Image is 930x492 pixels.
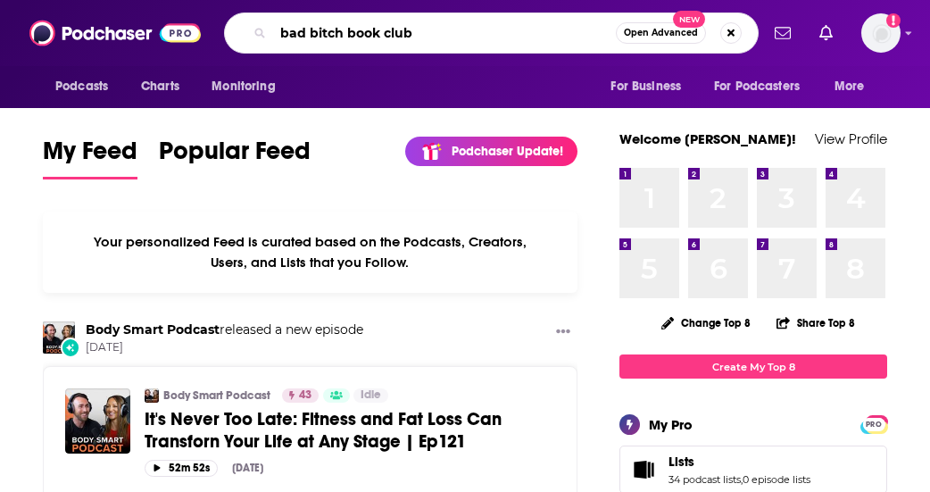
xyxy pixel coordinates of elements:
button: Open AdvancedNew [616,22,706,44]
a: It's Never Too Late: Fitness and Fat Loss Can Transforn Your Life at Any Stage | Ep121 [145,408,555,453]
img: Body Smart Podcast [145,388,159,403]
span: Podcasts [55,74,108,99]
a: 43 [282,388,319,403]
span: Monitoring [212,74,275,99]
span: Lists [668,454,694,470]
p: Podchaser Update! [452,144,563,159]
span: My Feed [43,136,137,177]
a: Charts [129,70,190,104]
button: Show More Button [549,321,577,344]
a: Show notifications dropdown [812,18,840,48]
span: 43 [299,387,311,404]
a: Body Smart Podcast [163,388,270,403]
div: Your personalized Feed is curated based on the Podcasts, Creators, Users, and Lists that you Follow. [43,212,577,293]
span: New [673,11,705,28]
span: Idle [361,387,381,404]
span: It's Never Too Late: Fitness and Fat Loss Can Transforn Your Life at Any Stage | Ep121 [145,408,502,453]
svg: Add a profile image [886,13,901,28]
button: open menu [598,70,703,104]
span: For Podcasters [714,74,800,99]
span: For Business [610,74,681,99]
span: , [741,473,743,486]
a: My Feed [43,136,137,179]
button: 52m 52s [145,460,218,477]
button: Show profile menu [861,13,901,53]
a: Popular Feed [159,136,311,179]
span: More [835,74,865,99]
div: Search podcasts, credits, & more... [224,13,759,54]
a: Lists [626,457,661,482]
span: Logged in as AtriaBooks [861,13,901,53]
h3: released a new episode [86,321,363,338]
button: open menu [822,70,887,104]
a: Lists [668,454,810,470]
a: Create My Top 8 [619,354,887,379]
a: 0 episode lists [743,473,810,486]
img: Podchaser - Follow, Share and Rate Podcasts [29,16,201,50]
div: [DATE] [232,462,263,474]
button: Share Top 8 [776,305,856,340]
div: New Episode [61,338,80,357]
a: Welcome [PERSON_NAME]! [619,130,796,147]
button: open menu [43,70,131,104]
span: PRO [863,418,884,431]
span: Popular Feed [159,136,311,177]
a: 34 podcast lists [668,473,741,486]
a: PRO [863,417,884,430]
button: Change Top 8 [651,312,761,334]
img: User Profile [861,13,901,53]
a: Body Smart Podcast [86,321,220,338]
span: [DATE] [86,340,363,355]
input: Search podcasts, credits, & more... [273,19,616,47]
img: Body Smart Podcast [43,321,75,354]
a: View Profile [815,130,887,147]
div: My Pro [649,416,693,433]
button: open menu [702,70,826,104]
span: Charts [141,74,179,99]
a: Show notifications dropdown [768,18,798,48]
a: Idle [353,388,388,403]
button: open menu [199,70,298,104]
span: Open Advanced [624,29,698,38]
img: It's Never Too Late: Fitness and Fat Loss Can Transforn Your Life at Any Stage | Ep121 [65,388,130,454]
